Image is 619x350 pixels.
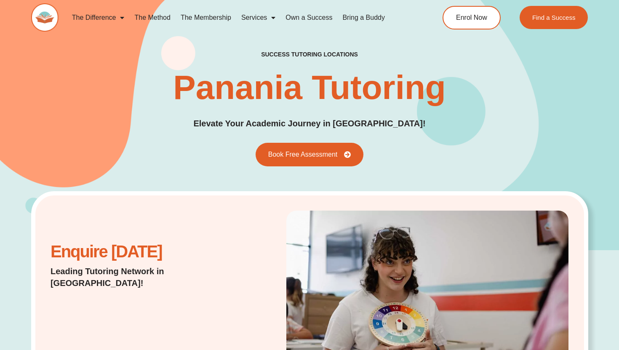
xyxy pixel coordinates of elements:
a: The Method [129,8,175,27]
h2: Enquire [DATE] [51,246,236,257]
a: Bring a Buddy [337,8,390,27]
a: Book Free Assessment [256,143,364,166]
a: Own a Success [280,8,337,27]
span: Enrol Now [456,14,487,21]
a: The Difference [67,8,130,27]
nav: Menu [67,8,411,27]
h1: Panania Tutoring [173,71,446,104]
a: Enrol Now [443,6,501,29]
a: Find a Success [520,6,588,29]
p: Elevate Your Academic Journey in [GEOGRAPHIC_DATA]! [193,117,425,130]
a: Services [236,8,280,27]
span: Find a Success [532,14,576,21]
span: Book Free Assessment [268,151,338,158]
h2: success tutoring locations [261,51,358,58]
p: Leading Tutoring Network in [GEOGRAPHIC_DATA]! [51,265,236,289]
a: The Membership [176,8,236,27]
